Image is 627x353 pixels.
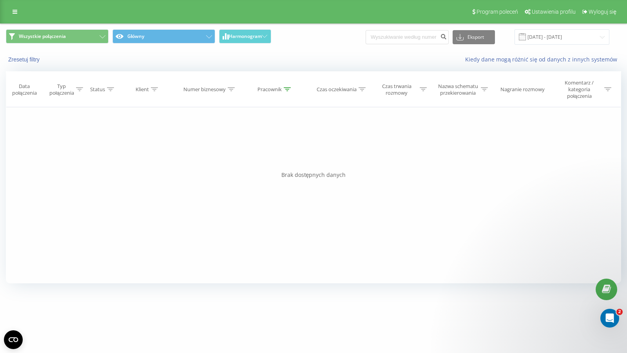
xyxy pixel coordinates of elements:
button: Open CMP widget [4,330,23,349]
span: Wyloguj się [589,9,616,15]
span: 2 [616,309,623,315]
span: Harmonogram [229,34,262,39]
div: Typ połączenia [49,83,74,96]
a: Kiedy dane mogą różnić się od danych z innych systemów [465,56,621,63]
button: Eksport [453,30,495,44]
button: Zresetuj filtry [6,56,43,63]
input: Wyszukiwanie według numeru [366,30,449,44]
div: Nazwa schematu przekierowania [437,83,479,96]
button: Wszystkie połączenia [6,29,109,43]
div: Data połączenia [6,83,42,96]
iframe: Intercom live chat [600,309,619,328]
div: Klient [136,86,149,93]
div: Brak dostępnych danych [6,171,621,179]
div: Pracownik [257,86,282,93]
div: Numer biznesowy [183,86,226,93]
div: Czas oczekiwania [317,86,357,93]
button: Główny [112,29,215,43]
div: Status [90,86,105,93]
div: Nagranie rozmowy [500,86,545,93]
div: Czas trwania rozmowy [376,83,418,96]
button: Harmonogram [219,29,271,43]
span: Wszystkie połączenia [19,33,66,40]
div: Komentarz / kategoria połączenia [556,79,602,99]
span: Program poleceń [477,9,518,15]
span: Ustawienia profilu [532,9,576,15]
